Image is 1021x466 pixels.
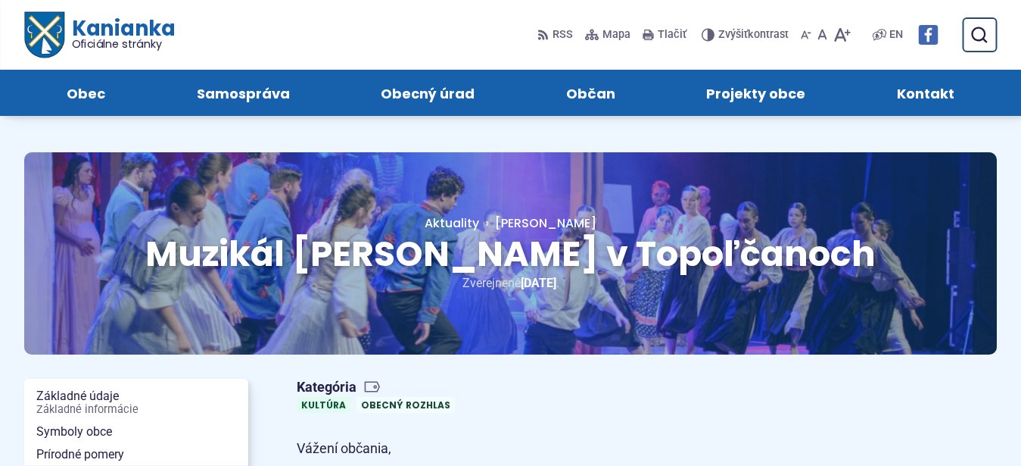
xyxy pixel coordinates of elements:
[36,70,136,116] a: Obec
[814,19,830,51] button: Nastaviť pôvodnú veľkosť písma
[64,18,174,50] span: Kanianka
[566,70,615,116] span: Občan
[297,379,461,396] span: Kategória
[897,70,954,116] span: Kontakt
[536,70,646,116] a: Občan
[36,404,236,416] span: Základné informácie
[702,19,792,51] button: Zvýšiťkontrast
[718,29,789,42] span: kontrast
[167,70,321,116] a: Samospráva
[886,26,906,44] a: EN
[24,443,248,466] a: Prírodné pomery
[553,26,573,44] span: RSS
[537,19,576,51] a: RSS
[425,214,479,232] a: Aktuality
[297,397,350,413] a: Kultúra
[67,70,105,116] span: Obec
[24,421,248,443] a: Symboly obce
[602,26,630,44] span: Mapa
[798,19,814,51] button: Zmenšiť veľkosť písma
[918,25,938,45] img: Prejsť na Facebook stránku
[24,12,175,58] a: Logo Kanianka, prejsť na domovskú stránku.
[36,421,236,443] span: Symboly obce
[889,26,903,44] span: EN
[145,230,876,278] span: Muzikál [PERSON_NAME] v Topoľčanoch
[24,12,64,58] img: Prejsť na domovskú stránku
[350,70,506,116] a: Obecný úrad
[718,28,748,41] span: Zvýšiť
[658,29,686,42] span: Tlačiť
[521,276,556,290] span: [DATE]
[676,70,836,116] a: Projekty obce
[71,39,175,49] span: Oficiálne stránky
[356,397,455,413] a: Obecný rozhlas
[706,70,805,116] span: Projekty obce
[36,385,236,421] span: Základné údaje
[197,70,290,116] span: Samospráva
[479,214,596,232] a: [PERSON_NAME]
[297,437,834,461] p: Vážení občania,
[640,19,689,51] button: Tlačiť
[830,19,854,51] button: Zväčšiť veľkosť písma
[582,19,633,51] a: Mapa
[381,70,475,116] span: Obecný úrad
[867,70,985,116] a: Kontakt
[73,273,948,293] p: Zverejnené .
[24,385,248,421] a: Základné údajeZákladné informácie
[36,443,236,466] span: Prírodné pomery
[495,214,596,232] span: [PERSON_NAME]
